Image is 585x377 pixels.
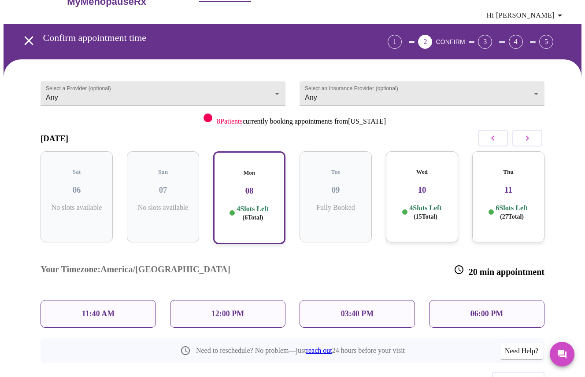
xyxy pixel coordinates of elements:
[483,7,569,24] button: Hi [PERSON_NAME]
[436,38,465,45] span: CONFIRM
[48,204,106,212] p: No slots available
[82,309,115,318] p: 11:40 AM
[341,309,374,318] p: 03:40 PM
[470,309,503,318] p: 06:00 PM
[409,204,441,221] p: 4 Slots Left
[243,214,263,221] span: ( 6 Total)
[487,9,565,22] span: Hi [PERSON_NAME]
[307,204,365,212] p: Fully Booked
[307,168,365,176] h5: Tue
[196,347,405,355] p: Need to reschedule? No problem—just 24 hours before your visit
[500,343,543,359] div: Need Help?
[418,35,432,49] div: 2
[217,117,386,125] p: currently booking appointments from [US_STATE]
[306,347,332,354] a: reach out
[388,35,402,49] div: 1
[48,185,106,195] h3: 06
[43,32,339,44] h3: Confirm appointment time
[221,169,278,176] h5: Mon
[454,264,544,277] h3: 20 min appointment
[479,185,537,195] h3: 11
[550,342,574,366] button: Messages
[307,185,365,195] h3: 09
[479,168,537,176] h5: Thu
[496,204,528,221] p: 6 Slots Left
[393,168,451,176] h5: Wed
[221,186,278,196] h3: 08
[134,185,192,195] h3: 07
[41,264,230,277] h3: Your Timezone: America/[GEOGRAPHIC_DATA]
[16,28,42,54] button: open drawer
[134,168,192,176] h5: Sun
[41,81,285,106] div: Any
[539,35,553,49] div: 5
[300,81,544,106] div: Any
[217,117,243,125] span: 8 Patients
[48,168,106,176] h5: Sat
[509,35,523,49] div: 4
[478,35,492,49] div: 3
[211,309,244,318] p: 12:00 PM
[393,185,451,195] h3: 10
[500,213,524,220] span: ( 27 Total)
[41,134,68,143] h3: [DATE]
[414,213,437,220] span: ( 15 Total)
[134,204,192,212] p: No slots available
[237,205,269,222] p: 4 Slots Left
